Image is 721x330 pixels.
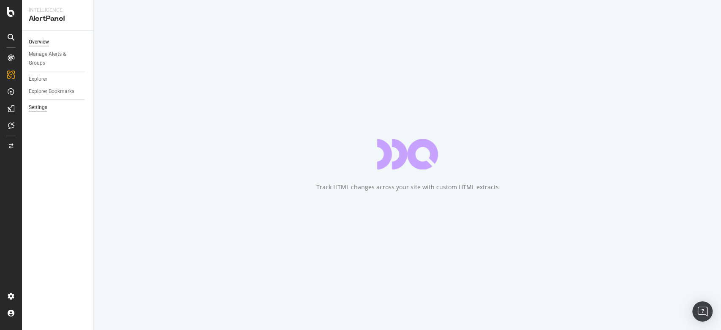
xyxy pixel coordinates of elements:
[44,50,65,55] div: Dominio
[29,87,87,96] a: Explorer Bookmarks
[29,103,87,112] a: Settings
[29,75,47,84] div: Explorer
[29,103,47,112] div: Settings
[29,14,87,24] div: AlertPanel
[29,38,87,46] a: Overview
[29,75,87,84] a: Explorer
[29,7,87,14] div: Intelligence
[29,38,49,46] div: Overview
[94,50,140,55] div: Keyword (traffico)
[14,14,20,20] img: logo_orange.svg
[22,22,95,29] div: Dominio: [DOMAIN_NAME]
[377,139,438,169] div: animation
[316,183,499,191] div: Track HTML changes across your site with custom HTML extracts
[29,50,87,68] a: Manage Alerts & Groups
[24,14,41,20] div: v 4.0.25
[14,22,20,29] img: website_grey.svg
[692,301,713,322] div: Open Intercom Messenger
[35,49,42,56] img: tab_domain_overview_orange.svg
[29,87,74,96] div: Explorer Bookmarks
[85,49,92,56] img: tab_keywords_by_traffic_grey.svg
[29,50,79,68] div: Manage Alerts & Groups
